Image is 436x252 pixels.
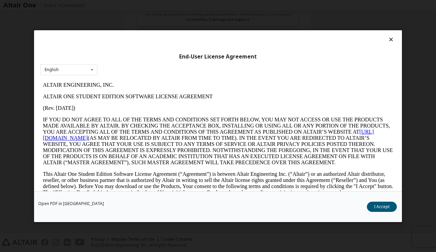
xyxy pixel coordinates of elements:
[38,201,104,205] a: Open PDF in [GEOGRAPHIC_DATA]
[40,53,396,60] div: End-User License Agreement
[3,50,334,62] a: [URL][DOMAIN_NAME]
[3,37,353,86] p: IF YOU DO NOT AGREE TO ALL OF THE TERMS AND CONDITIONS SET FORTH BELOW, YOU MAY NOT ACCESS OR USE...
[367,201,397,212] button: I Accept
[45,68,59,72] div: English
[3,14,353,20] p: ALTAIR ONE STUDENT EDITION SOFTWARE LICENSE AGREEMENT
[3,92,353,116] p: This Altair One Student Edition Software License Agreement (“Agreement”) is between Altair Engine...
[3,26,353,32] p: (Rev. [DATE])
[3,3,353,9] p: ALTAIR ENGINEERING, INC.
